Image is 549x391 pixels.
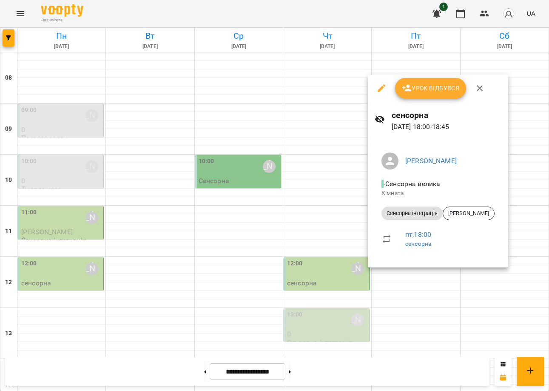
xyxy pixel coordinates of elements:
[443,207,495,220] div: [PERSON_NAME]
[405,240,431,247] a: сенсорна
[405,230,431,239] a: пт , 18:00
[443,210,494,217] span: [PERSON_NAME]
[381,180,442,188] span: - Сенсорна велика
[392,122,501,132] p: [DATE] 18:00 - 18:45
[405,157,457,165] a: [PERSON_NAME]
[402,83,460,93] span: Урок відбувся
[395,78,467,98] button: Урок відбувся
[392,109,501,122] h6: сенсорна
[381,210,443,217] span: Сенсорна інтеграція
[381,189,495,198] p: Кімната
